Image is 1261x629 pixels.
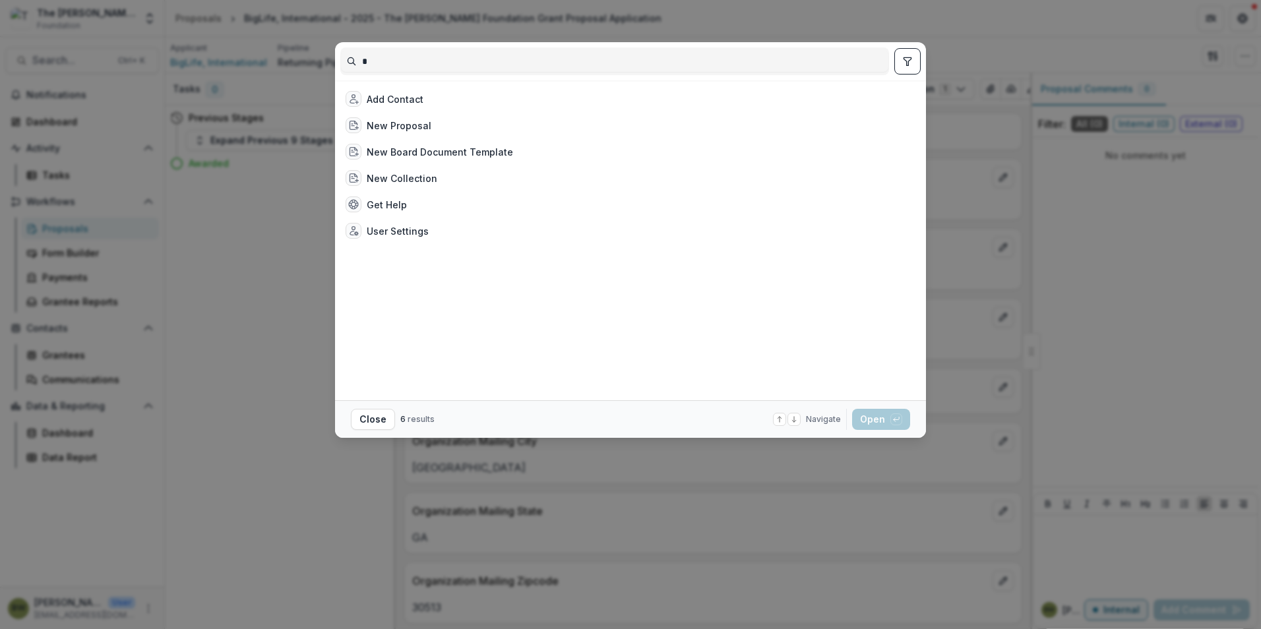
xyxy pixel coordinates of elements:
[367,92,423,106] div: Add Contact
[894,48,921,75] button: toggle filters
[400,414,406,424] span: 6
[367,171,437,185] div: New Collection
[367,145,513,159] div: New Board Document Template
[351,409,395,430] button: Close
[367,119,431,133] div: New Proposal
[852,409,910,430] button: Open
[367,224,429,238] div: User Settings
[367,198,407,212] div: Get Help
[806,413,841,425] span: Navigate
[408,414,435,424] span: results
